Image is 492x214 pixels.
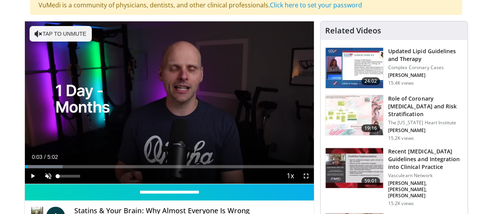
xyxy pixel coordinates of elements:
[388,120,463,126] p: The [US_STATE] Heart Institute
[25,165,314,168] div: Progress Bar
[388,64,463,71] p: Complex Coronary Cases
[388,135,414,141] p: 15.2K views
[388,200,414,207] p: 15.2K views
[388,47,463,63] h3: Updated Lipid Guidelines and Therapy
[388,72,463,78] p: [PERSON_NAME]
[25,21,314,184] video-js: Video Player
[40,168,56,184] button: Unmute
[32,154,42,160] span: 0:03
[325,47,463,89] a: 24:02 Updated Lipid Guidelines and Therapy Complex Coronary Cases [PERSON_NAME] 15.4K views
[325,148,463,207] a: 59:01 Recent [MEDICAL_DATA] Guidelines and Integration into Clinical Practice Vasculearn Network ...
[44,154,46,160] span: /
[325,95,463,141] a: 19:16 Role of Coronary [MEDICAL_DATA] and Risk Stratification The [US_STATE] Heart Institute [PER...
[388,172,463,179] p: Vasculearn Network
[388,80,414,86] p: 15.4K views
[298,168,314,184] button: Fullscreen
[388,180,463,199] p: [PERSON_NAME], [PERSON_NAME], [PERSON_NAME]
[270,1,362,9] a: Click here to set your password
[361,177,380,185] span: 59:01
[326,148,383,188] img: 87825f19-cf4c-4b91-bba1-ce218758c6bb.150x105_q85_crop-smart_upscale.jpg
[388,148,463,171] h3: Recent [MEDICAL_DATA] Guidelines and Integration into Clinical Practice
[361,77,380,85] span: 24:02
[58,175,80,177] div: Volume Level
[361,124,380,132] span: 19:16
[325,26,381,35] h4: Related Videos
[326,48,383,88] img: 77f671eb-9394-4acc-bc78-a9f077f94e00.150x105_q85_crop-smart_upscale.jpg
[30,26,92,42] button: Tap to unmute
[388,127,463,134] p: [PERSON_NAME]
[326,95,383,136] img: 1efa8c99-7b8a-4ab5-a569-1c219ae7bd2c.150x105_q85_crop-smart_upscale.jpg
[47,154,58,160] span: 5:02
[388,95,463,118] h3: Role of Coronary [MEDICAL_DATA] and Risk Stratification
[25,168,40,184] button: Play
[283,168,298,184] button: Playback Rate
